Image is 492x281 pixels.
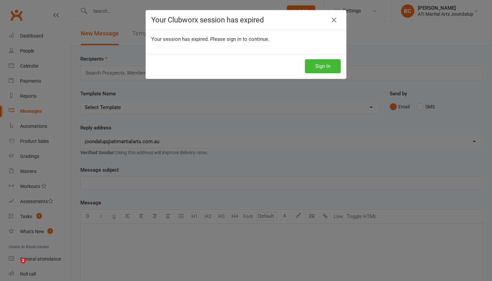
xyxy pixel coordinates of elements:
[305,59,341,73] button: Sign In
[151,36,269,42] span: Your session has expired. Please sign in to continue.
[151,16,341,24] h4: Your Clubworx session has expired
[7,258,23,274] iframe: Intercom live chat
[329,15,339,25] a: Close
[20,258,26,264] span: 2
